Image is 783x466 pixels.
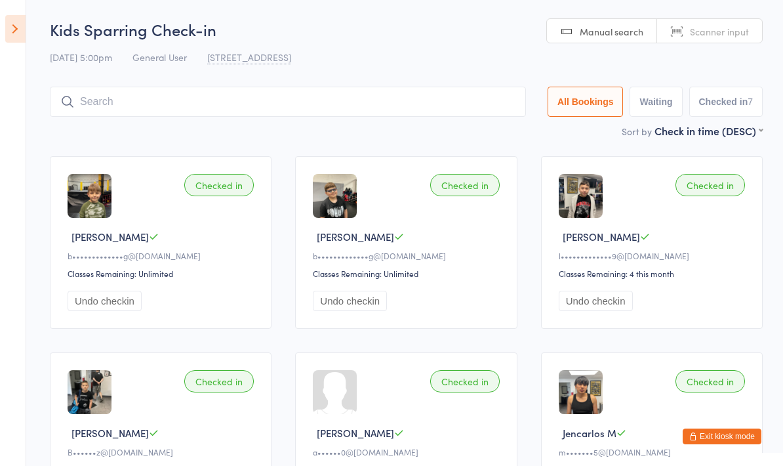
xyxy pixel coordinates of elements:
h2: Kids Sparring Check-in [50,18,763,40]
span: General User [132,51,187,64]
button: Checked in7 [689,87,763,117]
button: Waiting [630,87,682,117]
span: [DATE] 5:00pm [50,51,112,64]
img: image1745272373.png [559,370,603,414]
span: [PERSON_NAME] [317,230,394,244]
img: image1747865503.png [68,174,111,218]
button: All Bookings [548,87,624,117]
img: image1747865362.png [313,174,357,218]
div: Checked in [675,370,745,392]
div: Classes Remaining: 4 this month [559,268,749,279]
button: Undo checkin [559,291,633,311]
div: Checked in [430,174,500,196]
span: [PERSON_NAME] [71,426,149,440]
span: Jencarlos M [563,426,616,440]
div: Checked in [675,174,745,196]
div: Checked in [430,370,500,392]
div: B•••••• [68,446,258,457]
div: b••••••••••••• [313,250,503,261]
div: b••••••••••••• [68,250,258,261]
img: image1738623467.png [559,174,603,218]
input: Search [50,87,526,117]
div: l••••••••••••• [559,250,749,261]
button: Undo checkin [313,291,387,311]
div: Checked in [184,370,254,392]
span: [PERSON_NAME] [317,426,394,440]
label: Sort by [622,125,652,138]
span: Manual search [580,25,643,38]
span: Scanner input [690,25,749,38]
button: Undo checkin [68,291,142,311]
div: Classes Remaining: Unlimited [313,268,503,279]
div: a•••••• [313,446,503,457]
div: 7 [748,96,753,107]
div: m••••••• [559,446,749,457]
span: [PERSON_NAME] [71,230,149,244]
img: image1686088509.png [68,370,111,414]
div: Checked in [184,174,254,196]
button: Exit kiosk mode [683,429,761,444]
div: Check in time (DESC) [654,123,763,138]
div: Classes Remaining: Unlimited [68,268,258,279]
span: [PERSON_NAME] [563,230,640,244]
